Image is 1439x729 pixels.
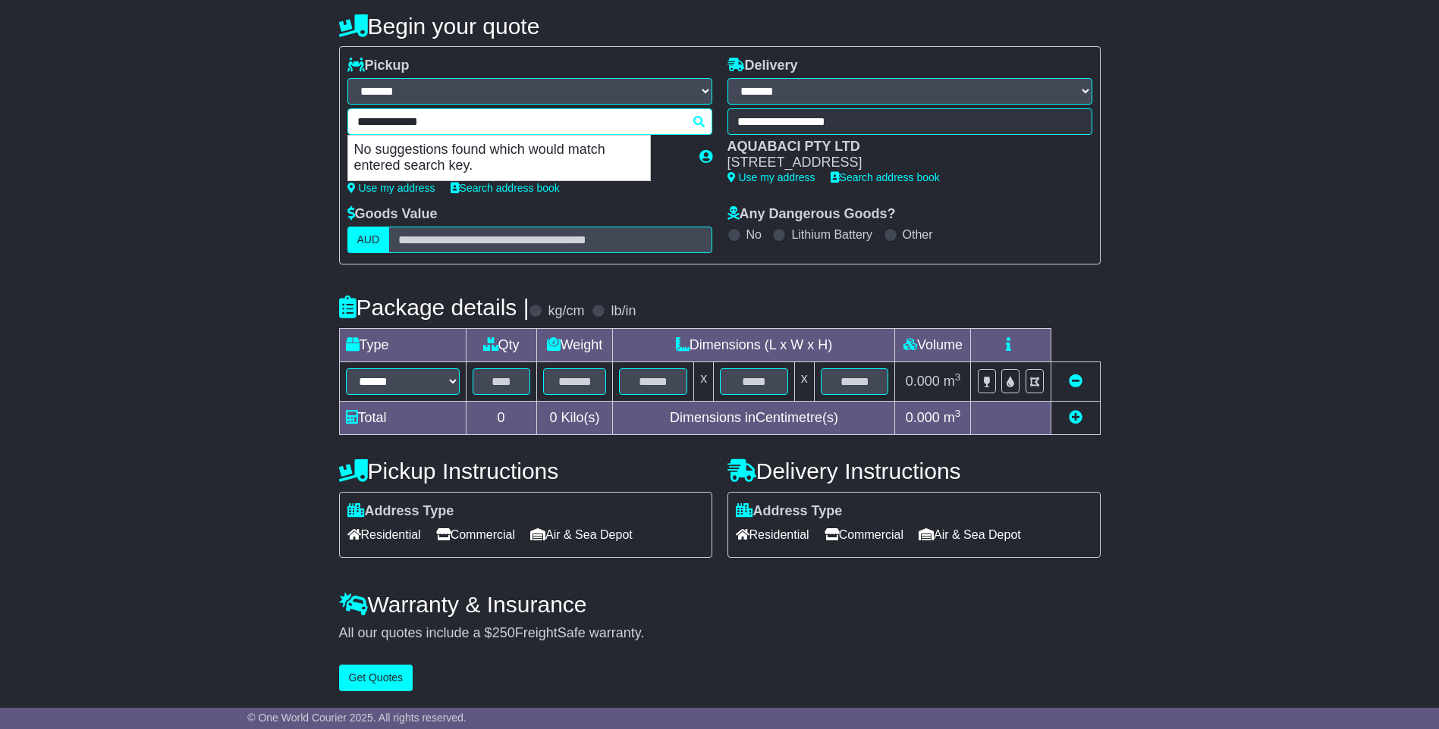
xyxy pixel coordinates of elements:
[746,227,762,242] label: No
[791,227,872,242] label: Lithium Battery
[339,295,529,320] h4: Package details |
[436,523,515,546] span: Commercial
[1069,410,1082,425] a: Add new item
[339,625,1101,642] div: All our quotes include a $ FreightSafe warranty.
[347,58,410,74] label: Pickup
[466,328,536,361] td: Qty
[611,303,636,320] label: lb/in
[339,665,413,691] button: Get Quotes
[339,401,466,434] td: Total
[466,401,536,434] td: 0
[736,523,809,546] span: Residential
[825,523,903,546] span: Commercial
[727,458,1101,483] h4: Delivery Instructions
[347,108,712,135] typeahead: Please provide city
[1069,374,1082,389] a: Remove this item
[895,328,971,361] td: Volume
[339,458,712,483] h4: Pickup Instructions
[347,503,454,520] label: Address Type
[530,523,633,546] span: Air & Sea Depot
[348,136,650,180] p: No suggestions found which would match entered search key.
[613,401,895,434] td: Dimensions in Centimetre(s)
[794,361,814,401] td: x
[903,227,933,242] label: Other
[736,503,843,520] label: Address Type
[347,206,438,223] label: Goods Value
[727,171,815,183] a: Use my address
[339,14,1101,39] h4: Begin your quote
[694,361,714,401] td: x
[906,374,940,389] span: 0.000
[247,712,467,724] span: © One World Courier 2025. All rights reserved.
[347,523,421,546] span: Residential
[727,139,1077,155] div: AQUABACI PTY LTD
[727,58,798,74] label: Delivery
[831,171,940,183] a: Search address book
[955,408,961,419] sup: 3
[944,410,961,425] span: m
[955,371,961,383] sup: 3
[613,328,895,361] td: Dimensions (L x W x H)
[451,182,560,194] a: Search address book
[727,155,1077,171] div: [STREET_ADDRESS]
[536,328,613,361] td: Weight
[727,206,896,223] label: Any Dangerous Goods?
[536,401,613,434] td: Kilo(s)
[339,592,1101,617] h4: Warranty & Insurance
[339,328,466,361] td: Type
[906,410,940,425] span: 0.000
[944,374,961,389] span: m
[347,227,390,253] label: AUD
[492,625,515,640] span: 250
[347,182,435,194] a: Use my address
[919,523,1021,546] span: Air & Sea Depot
[549,410,557,425] span: 0
[548,303,584,320] label: kg/cm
